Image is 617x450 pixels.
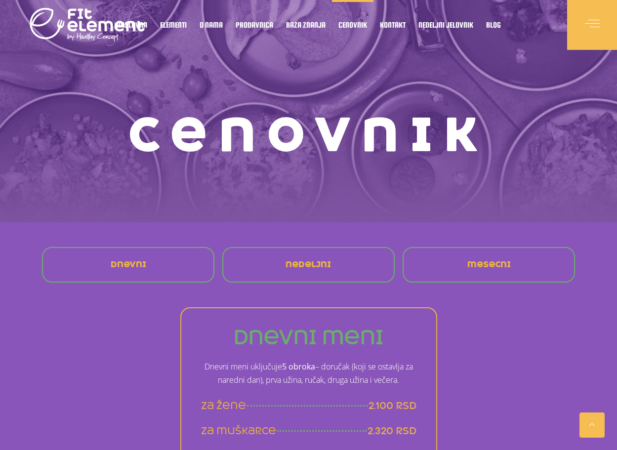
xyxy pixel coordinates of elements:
[201,425,276,437] span: za muškarce
[459,253,519,277] a: mesecni
[282,361,315,372] strong: 5 obroka
[201,360,416,387] p: Dnevni meni uključuje – doručak (koji se ostavlja za naredni dan), prva užina, ručak, druga užina...
[110,261,146,269] span: Dnevni
[286,261,331,269] span: nedeljni
[486,22,501,27] span: Blog
[30,5,146,44] img: logo light
[236,22,273,27] span: Prodavnica
[201,328,416,347] h3: dnevni meni
[368,425,416,437] span: 2.320 rsd
[102,253,154,277] a: Dnevni
[467,261,511,269] span: mesecni
[286,22,326,27] span: Baza znanja
[117,22,147,27] span: Naslovna
[37,114,580,158] h1: Cenovnik
[369,400,416,412] span: 2.100 rsd
[418,22,473,27] span: Nedeljni jelovnik
[338,22,367,27] span: Cenovnik
[200,22,223,27] span: O nama
[160,22,187,27] span: Elementi
[278,253,339,277] a: nedeljni
[201,400,246,412] span: za žene
[380,22,406,27] span: Kontakt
